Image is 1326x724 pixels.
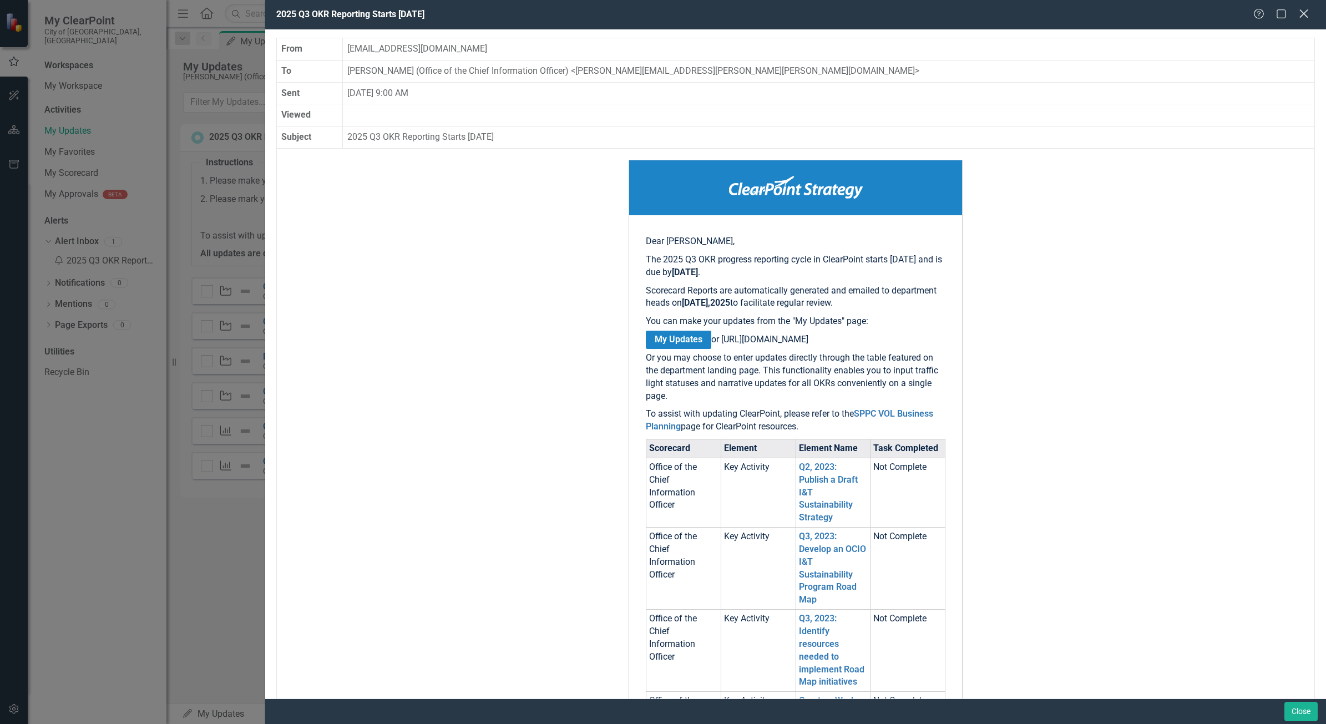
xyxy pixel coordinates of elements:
th: Element [721,439,796,458]
p: or [URL][DOMAIN_NAME] [646,333,945,346]
td: Office of the Chief Information Officer [646,610,721,692]
span: < [571,65,575,76]
p: You can make your updates from the "My Updates" page: [646,315,945,328]
td: Not Complete [870,610,945,692]
td: Key Activity [721,528,796,610]
a: Q2, 2023: Publish a Draft I&T Sustainability Strategy [799,462,858,523]
th: To [277,60,343,82]
p: Scorecard Reports are automatically generated and emailed to department heads on to facilitate re... [646,285,945,310]
th: From [277,38,343,60]
th: Scorecard [646,439,721,458]
td: Not Complete [870,528,945,610]
p: The 2025 Q3 OKR progress reporting cycle in ClearPoint starts [DATE] and is due by . [646,254,945,279]
th: Sent [277,82,343,104]
a: My Updates [646,331,711,349]
th: Viewed [277,104,343,126]
td: [DATE] 9:00 AM [342,82,1314,104]
p: Or you may choose to enter updates directly through the table featured on the department landing ... [646,352,945,402]
span: 2025 Q3 OKR Reporting Starts [DATE] [276,9,424,19]
button: Close [1284,702,1318,721]
td: Not Complete [870,458,945,527]
td: [PERSON_NAME] (Office of the Chief Information Officer) [PERSON_NAME][EMAIL_ADDRESS][PERSON_NAME]... [342,60,1314,82]
td: 2025 Q3 OKR Reporting Starts [DATE] [342,126,1314,149]
p: To assist with updating ClearPoint, please refer to the page for ClearPoint resources. [646,408,945,433]
td: Office of the Chief Information Officer [646,528,721,610]
img: ClearPoint Strategy [729,176,863,199]
strong: 2025 [710,297,730,308]
th: Element Name [796,439,870,458]
td: [EMAIL_ADDRESS][DOMAIN_NAME] [342,38,1314,60]
strong: [DATE], [682,297,710,308]
a: Q3, 2023: Develop an OCIO I&T Sustainability Program Road Map [799,531,866,605]
span: > [915,65,919,76]
th: Task Completed [870,439,945,458]
td: Key Activity [721,610,796,692]
a: Q3, 2023: Identify resources needed to implement Road Map initiatives [799,613,864,687]
td: Key Activity [721,458,796,527]
strong: [DATE] [672,267,698,277]
th: Subject [277,126,343,149]
p: Dear [PERSON_NAME], [646,235,945,248]
td: Office of the Chief Information Officer [646,458,721,527]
